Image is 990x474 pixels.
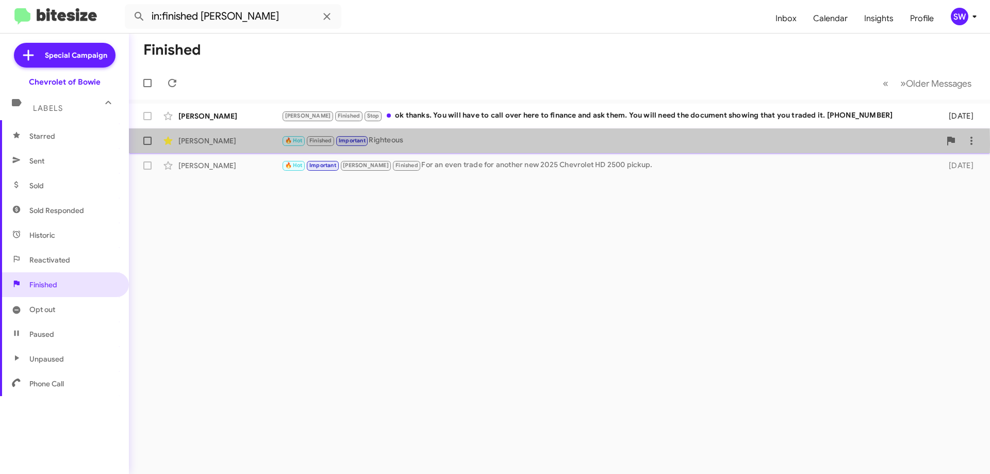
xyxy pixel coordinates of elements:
[343,162,389,169] span: [PERSON_NAME]
[29,205,84,216] span: Sold Responded
[942,8,979,25] button: SW
[877,73,895,94] button: Previous
[14,43,115,68] a: Special Campaign
[29,131,55,141] span: Starred
[29,181,44,191] span: Sold
[877,73,978,94] nav: Page navigation example
[856,4,902,34] a: Insights
[33,104,63,113] span: Labels
[395,162,418,169] span: Finished
[894,73,978,94] button: Next
[932,160,982,171] div: [DATE]
[178,136,282,146] div: [PERSON_NAME]
[932,111,982,121] div: [DATE]
[178,160,282,171] div: [PERSON_NAME]
[285,112,331,119] span: [PERSON_NAME]
[339,137,366,144] span: Important
[29,280,57,290] span: Finished
[285,137,303,144] span: 🔥 Hot
[805,4,856,34] a: Calendar
[309,162,336,169] span: Important
[29,304,55,315] span: Opt out
[45,50,107,60] span: Special Campaign
[125,4,341,29] input: Search
[29,329,54,339] span: Paused
[900,77,906,90] span: »
[143,42,201,58] h1: Finished
[29,354,64,364] span: Unpaused
[29,255,70,265] span: Reactivated
[951,8,968,25] div: SW
[178,111,282,121] div: [PERSON_NAME]
[883,77,888,90] span: «
[902,4,942,34] a: Profile
[29,379,64,389] span: Phone Call
[29,230,55,240] span: Historic
[309,137,332,144] span: Finished
[29,77,101,87] div: Chevrolet of Bowie
[282,110,932,122] div: ok thanks. You will have to call over here to finance and ask them. You will need the document sh...
[906,78,971,89] span: Older Messages
[338,112,360,119] span: Finished
[285,162,303,169] span: 🔥 Hot
[767,4,805,34] a: Inbox
[29,156,44,166] span: Sent
[282,159,932,171] div: For an even trade for another new 2025 Chevrolet HD 2500 pickup.
[367,112,379,119] span: Stop
[282,135,940,146] div: Righteous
